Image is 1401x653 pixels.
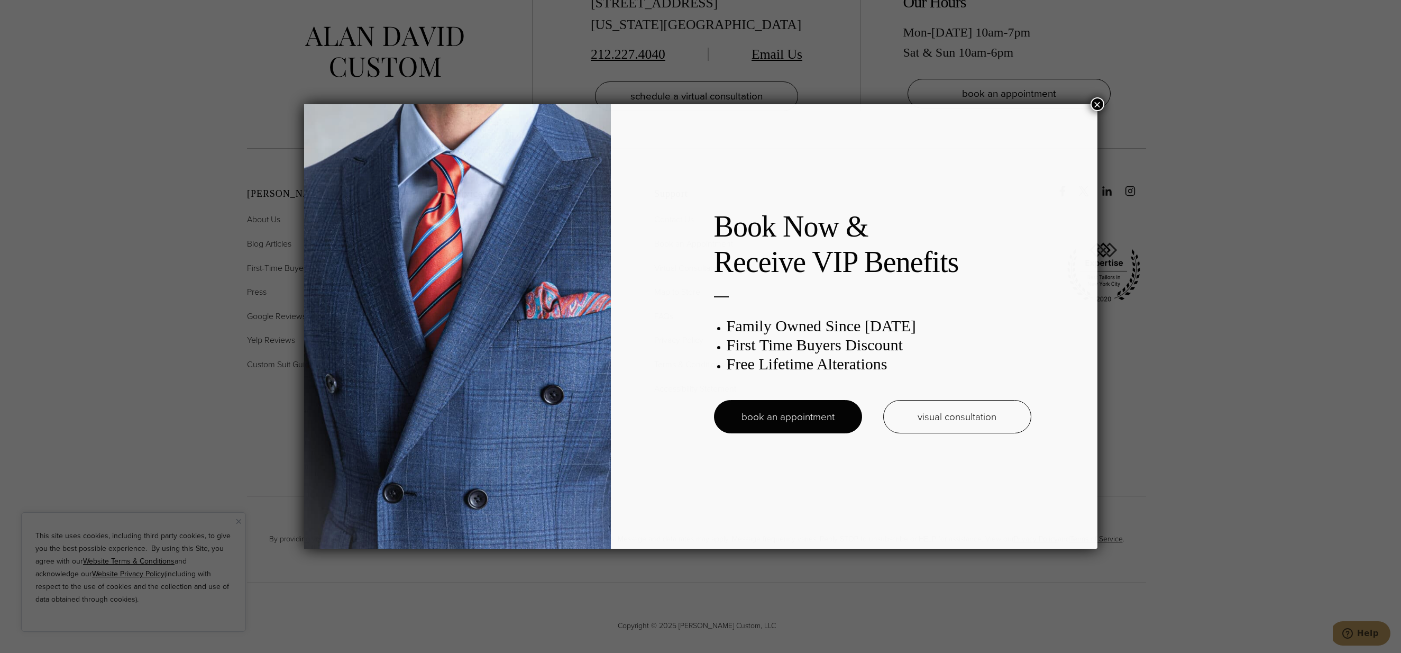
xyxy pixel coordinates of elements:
[727,335,1031,355] h3: First Time Buyers Discount
[1091,97,1104,111] button: Close
[727,316,1031,335] h3: Family Owned Since [DATE]
[714,400,862,433] a: book an appointment
[24,7,46,17] span: Help
[727,355,1031,374] h3: Free Lifetime Alterations
[883,400,1031,433] a: visual consultation
[714,209,1031,280] h2: Book Now & Receive VIP Benefits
